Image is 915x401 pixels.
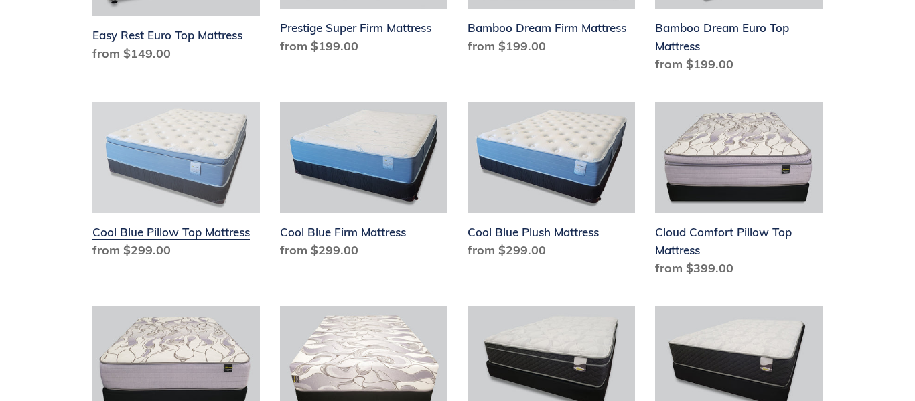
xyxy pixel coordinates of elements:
a: Cool Blue Pillow Top Mattress [92,102,260,265]
a: Cool Blue Plush Mattress [468,102,635,265]
a: Cool Blue Firm Mattress [280,102,447,265]
a: Cloud Comfort Pillow Top Mattress [655,102,823,283]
